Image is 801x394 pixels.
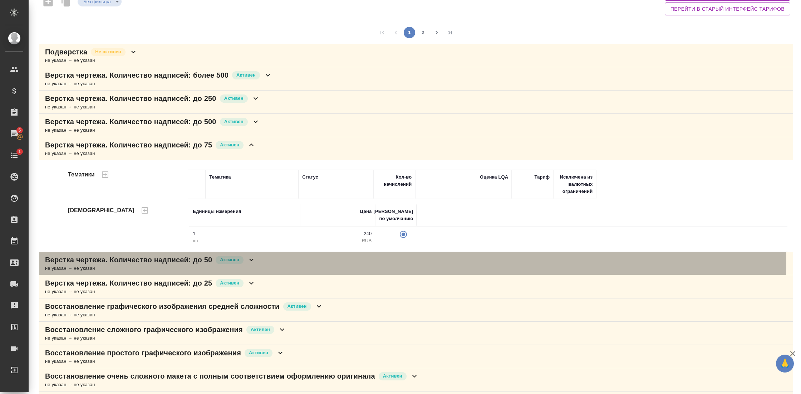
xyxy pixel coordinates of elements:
[45,325,243,335] p: Восстановление сложного графического изображения
[45,348,241,358] p: Восстановление простого графического изображения
[304,230,372,237] p: 240
[45,150,256,157] div: не указан → не указан
[45,140,212,150] p: Верстка чертежа. Количество надписей: до 75
[45,288,256,295] div: не указан → не указан
[431,27,442,38] button: Go to next page
[193,230,296,237] p: 1
[45,103,260,111] div: не указан → не указан
[220,141,239,149] p: Активен
[39,91,793,114] div: Верстка чертежа. Количество надписей: до 250Активенне указан → не указан
[45,57,138,64] div: не указан → не указан
[249,349,268,356] p: Активен
[383,373,402,380] p: Активен
[39,275,793,298] div: Верстка чертежа. Количество надписей: до 25Активенне указан → не указан
[45,301,280,311] p: Восстановление графического изображения средней сложности
[224,95,244,102] p: Активен
[480,174,508,181] div: Оценка LQA
[360,208,372,215] div: Цена
[68,206,134,215] h4: [DEMOGRAPHIC_DATA]
[193,208,241,215] div: Единицы измерения
[220,279,239,287] p: Активен
[288,303,307,310] p: Активен
[45,80,272,87] div: не указан → не указан
[45,47,87,57] p: Подверстка
[39,322,793,345] div: Восстановление сложного графического изображенияАктивенне указан → не указан
[665,3,790,16] button: Перейти в старый интерфейс тарифов
[779,356,791,371] span: 🙏
[45,70,228,80] p: Верстка чертежа. Количество надписей: более 500
[14,148,25,155] span: 1
[557,174,593,195] div: Исключена из валютных ограничений
[670,5,785,14] span: Перейти в старый интерфейс тарифов
[45,117,216,127] p: Верстка чертежа. Количество надписей: до 500
[39,67,793,91] div: Верстка чертежа. Количество надписей: более 500Активенне указан → не указан
[304,237,372,244] p: RUB
[220,256,239,263] p: Активен
[45,358,285,365] div: не указан → не указан
[45,265,256,272] div: не указан → не указан
[39,252,793,275] div: Верстка чертежа. Количество надписей: до 50Активенне указан → не указан
[45,335,286,342] div: не указан → не указан
[375,27,457,38] nav: pagination navigation
[39,345,793,368] div: Восстановление простого графического изображенияАктивенне указан → не указан
[95,48,121,55] p: Не активен
[39,137,793,160] div: Верстка чертежа. Количество надписей: до 75Активенне указан → не указан
[377,174,412,188] div: Кол-во начислений
[45,93,216,103] p: Верстка чертежа. Количество надписей: до 250
[45,255,212,265] p: Верстка чертежа. Количество надписей: до 50
[39,44,793,67] div: ПодверсткаНе активенне указан → не указан
[209,174,231,181] div: Тематика
[302,174,318,181] div: Статус
[534,174,550,181] div: Тариф
[14,127,25,134] span: 5
[444,27,456,38] button: Go to last page
[236,72,256,79] p: Активен
[45,127,260,134] div: не указан → не указан
[224,118,244,125] p: Активен
[45,278,212,288] p: Верстка чертежа. Количество надписей: до 25
[68,170,95,179] h4: Тематики
[193,237,296,244] p: шт
[417,27,429,38] button: Go to page 2
[45,371,375,381] p: Восстановление очень сложного макета с полным соответствием оформлению оригинала
[2,125,27,143] a: 5
[251,326,270,333] p: Активен
[39,368,793,391] div: Восстановление очень сложного макета с полным соответствием оформлению оригиналаАктивенне указан ...
[39,114,793,137] div: Верстка чертежа. Количество надписей: до 500Активенне указан → не указан
[45,381,419,388] div: не указан → не указан
[39,298,793,322] div: Восстановление графического изображения средней сложностиАктивенне указан → не указан
[2,146,27,164] a: 1
[776,355,794,373] button: 🙏
[45,311,323,318] div: не указан → не указан
[373,208,413,222] div: [PERSON_NAME] по умолчанию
